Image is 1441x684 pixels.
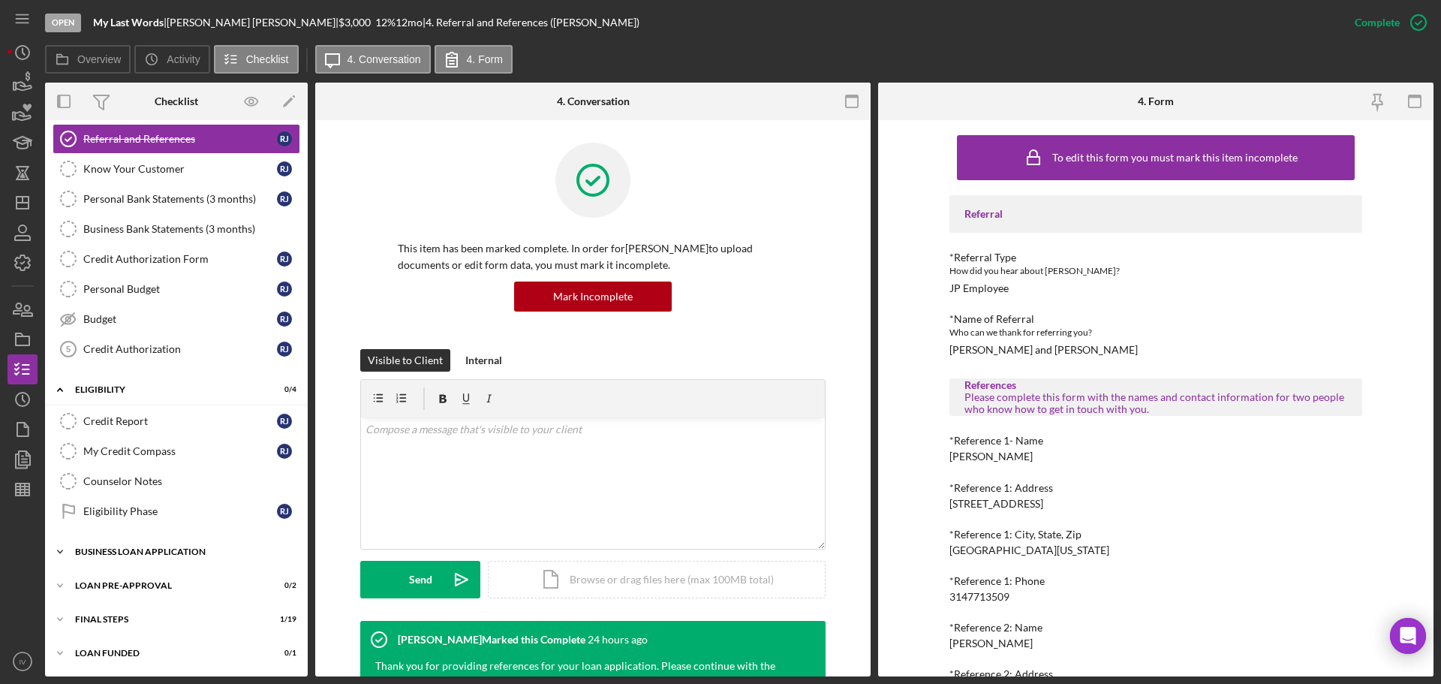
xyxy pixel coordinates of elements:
div: *Reference 1: Address [949,482,1362,494]
a: Credit ReportRJ [53,406,300,436]
div: Open Intercom Messenger [1390,618,1426,654]
label: 4. Conversation [347,53,421,65]
div: LOAN FUNDED [75,649,259,658]
div: Eligibility Phase [83,505,277,517]
div: 3147713509 [949,591,1009,603]
div: *Reference 1: City, State, Zip [949,529,1362,541]
div: Credit Report [83,415,277,427]
a: Know Your CustomerRJ [53,154,300,184]
div: Personal Budget [83,283,277,295]
div: R J [277,312,292,327]
div: 0 / 4 [269,385,296,394]
div: R J [277,414,292,429]
label: 4. Form [467,53,503,65]
div: Who can we thank for referring you? [949,325,1362,340]
div: Checklist [155,95,198,107]
div: *Reference 2: Name [949,622,1362,634]
div: Credit Authorization [83,343,277,355]
div: | [93,17,167,29]
div: ELIGIBILITY [75,385,259,394]
a: Referral and ReferencesRJ [53,124,300,154]
div: To edit this form you must mark this item incomplete [1052,152,1298,164]
div: R J [277,444,292,459]
div: [PERSON_NAME] [949,450,1033,463]
a: Business Bank Statements (3 months) [53,214,300,244]
div: [STREET_ADDRESS] [949,498,1043,510]
button: Complete [1340,8,1433,38]
p: This item has been marked complete. In order for [PERSON_NAME] to upload documents or edit form d... [398,240,788,274]
button: Activity [134,45,209,74]
button: Mark Incomplete [514,282,672,312]
div: 4. Form [1138,95,1174,107]
div: | 4. Referral and References ([PERSON_NAME]) [423,17,639,29]
div: 4. Conversation [557,95,630,107]
div: My Credit Compass [83,445,277,457]
label: Activity [167,53,200,65]
a: My Credit CompassRJ [53,436,300,466]
div: Personal Bank Statements (3 months) [83,193,277,205]
tspan: 5 [66,345,71,354]
div: Visible to Client [368,349,443,372]
div: [PERSON_NAME] [PERSON_NAME] | [167,17,338,29]
text: IV [19,658,26,666]
button: Send [360,561,480,598]
div: R J [277,252,292,267]
div: 0 / 1 [269,649,296,658]
div: Business Bank Statements (3 months) [83,223,299,235]
label: Checklist [246,53,289,65]
button: IV [8,646,38,676]
div: BUSINESS LOAN APPLICATION [75,547,289,556]
a: Personal BudgetRJ [53,274,300,304]
button: 4. Form [435,45,513,74]
button: Checklist [214,45,299,74]
a: BudgetRJ [53,304,300,334]
a: Counselor Notes [53,466,300,496]
div: [PERSON_NAME] and [PERSON_NAME] [949,344,1138,356]
div: Budget [83,313,277,325]
div: Send [409,561,432,598]
div: 1 / 19 [269,615,296,624]
div: R J [277,342,292,357]
div: Mark Incomplete [553,282,633,312]
a: 5Credit AuthorizationRJ [53,334,300,364]
div: 0 / 2 [269,581,296,590]
span: $3,000 [338,16,371,29]
button: Overview [45,45,131,74]
div: 12 % [375,17,396,29]
button: Internal [458,349,510,372]
div: *Name of Referral [949,313,1362,325]
div: R J [277,282,292,297]
div: [PERSON_NAME] [949,637,1033,649]
div: *Referral Type [949,252,1362,264]
a: Personal Bank Statements (3 months)RJ [53,184,300,214]
div: R J [277,191,292,206]
div: Counselor Notes [83,475,299,487]
div: Credit Authorization Form [83,253,277,265]
label: Overview [77,53,121,65]
div: LOAN PRE-APPROVAL [75,581,259,590]
b: My Last Words [93,16,164,29]
div: R J [277,504,292,519]
button: Visible to Client [360,349,450,372]
div: Please complete this form with the names and contact information for two people who know how to g... [964,391,1347,415]
div: 12 mo [396,17,423,29]
div: [PERSON_NAME] Marked this Complete [398,634,585,646]
time: 2025-09-11 14:40 [588,634,648,646]
div: *Reference 1- Name [949,435,1362,447]
div: References [964,379,1347,391]
div: Know Your Customer [83,163,277,175]
div: *Reference 1: Phone [949,575,1362,587]
div: FINAL STEPS [75,615,259,624]
div: *Reference 2: Address [949,668,1362,680]
div: R J [277,131,292,146]
div: [GEOGRAPHIC_DATA][US_STATE] [949,544,1109,556]
div: Open [45,14,81,32]
div: R J [277,161,292,176]
div: Internal [465,349,502,372]
a: Credit Authorization FormRJ [53,244,300,274]
div: How did you hear about [PERSON_NAME]? [949,264,1362,279]
div: Referral [964,208,1347,220]
div: JP Employee [949,282,1009,294]
button: 4. Conversation [315,45,431,74]
div: Complete [1355,8,1400,38]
